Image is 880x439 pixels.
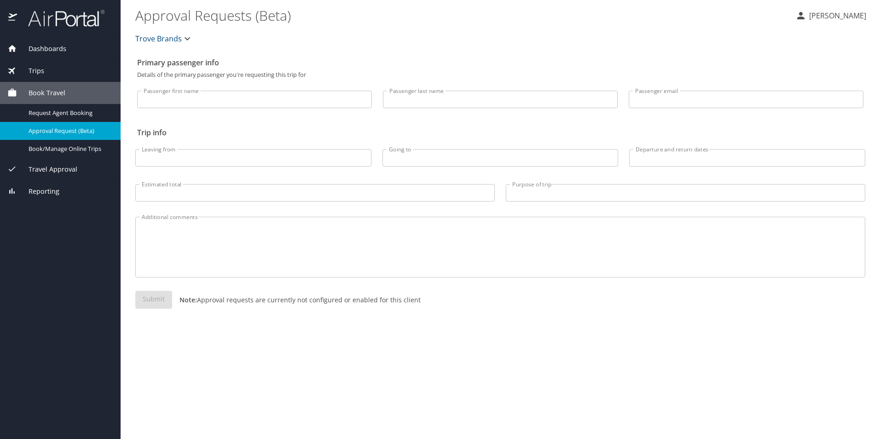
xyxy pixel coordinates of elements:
[179,295,197,304] strong: Note:
[137,125,863,140] h2: Trip info
[29,127,110,135] span: Approval Request (Beta)
[17,186,59,196] span: Reporting
[137,72,863,78] p: Details of the primary passenger you're requesting this trip for
[18,9,104,27] img: airportal-logo.png
[792,7,870,24] button: [PERSON_NAME]
[172,295,421,305] p: Approval requests are currently not configured or enabled for this client
[17,164,77,174] span: Travel Approval
[29,109,110,117] span: Request Agent Booking
[29,144,110,153] span: Book/Manage Online Trips
[17,88,65,98] span: Book Travel
[8,9,18,27] img: icon-airportal.png
[806,10,866,21] p: [PERSON_NAME]
[137,55,863,70] h2: Primary passenger info
[132,29,197,48] button: Trove Brands
[135,1,788,29] h1: Approval Requests (Beta)
[17,44,66,54] span: Dashboards
[17,66,44,76] span: Trips
[135,32,182,45] span: Trove Brands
